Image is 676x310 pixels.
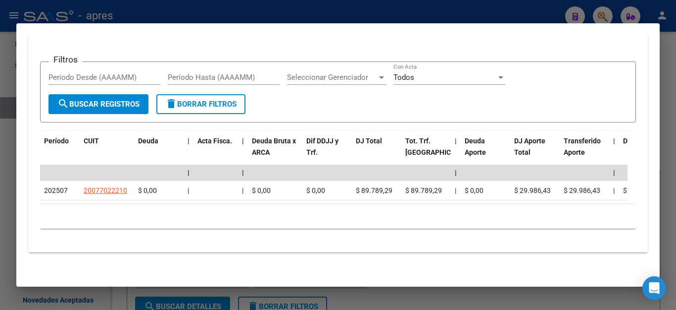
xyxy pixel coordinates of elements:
span: Seleccionar Gerenciador [287,73,377,82]
div: Open Intercom Messenger [642,276,666,300]
span: | [188,186,189,194]
datatable-header-cell: | [238,130,248,174]
span: $ 89.789,29 [405,186,442,194]
datatable-header-cell: Deuda [134,130,184,174]
span: Transferido Aporte [564,137,601,156]
span: $ 0,00 [465,186,483,194]
h3: Filtros [48,54,83,65]
span: 20077022210 [84,186,127,194]
span: | [613,186,615,194]
span: | [613,137,615,145]
span: Deuda Contr. [623,137,664,145]
datatable-header-cell: Período [40,130,80,174]
datatable-header-cell: Dif DDJJ y Trf. [302,130,352,174]
span: Dif DDJJ y Trf. [306,137,338,156]
mat-icon: search [57,98,69,110]
mat-icon: delete [165,98,177,110]
span: | [242,169,244,177]
span: DJ Aporte Total [514,137,545,156]
span: | [242,186,243,194]
span: Buscar Registros [57,100,140,109]
datatable-header-cell: | [451,130,461,174]
span: | [188,169,190,177]
span: $ 89.789,29 [356,186,392,194]
span: | [455,186,456,194]
datatable-header-cell: | [184,130,193,174]
span: $ 29.986,43 [564,186,600,194]
span: 202507 [44,186,68,194]
span: Tot. Trf. [GEOGRAPHIC_DATA] [405,137,473,156]
datatable-header-cell: Deuda Bruta x ARCA [248,130,302,174]
datatable-header-cell: Deuda Aporte [461,130,510,174]
span: | [455,137,457,145]
span: Deuda Bruta x ARCA [252,137,296,156]
button: Borrar Filtros [156,94,245,114]
span: | [242,137,244,145]
datatable-header-cell: Transferido Aporte [560,130,609,174]
span: Borrar Filtros [165,100,237,109]
datatable-header-cell: Acta Fisca. [193,130,238,174]
span: Todos [393,73,414,82]
span: Acta Fisca. [197,137,232,145]
datatable-header-cell: Deuda Contr. [619,130,669,174]
span: $ 0,00 [252,186,271,194]
span: | [613,169,615,177]
span: Deuda [138,137,158,145]
datatable-header-cell: Tot. Trf. Bruto [401,130,451,174]
span: Deuda Aporte [465,137,486,156]
datatable-header-cell: DJ Total [352,130,401,174]
span: $ 0,00 [306,186,325,194]
span: | [455,169,457,177]
button: Buscar Registros [48,94,148,114]
span: | [188,137,190,145]
span: Período [44,137,69,145]
datatable-header-cell: CUIT [80,130,134,174]
span: CUIT [84,137,99,145]
span: $ 0,00 [138,186,157,194]
datatable-header-cell: | [609,130,619,174]
span: $ 29.986,43 [514,186,551,194]
datatable-header-cell: DJ Aporte Total [510,130,560,174]
span: $ 0,00 [623,186,642,194]
span: DJ Total [356,137,382,145]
